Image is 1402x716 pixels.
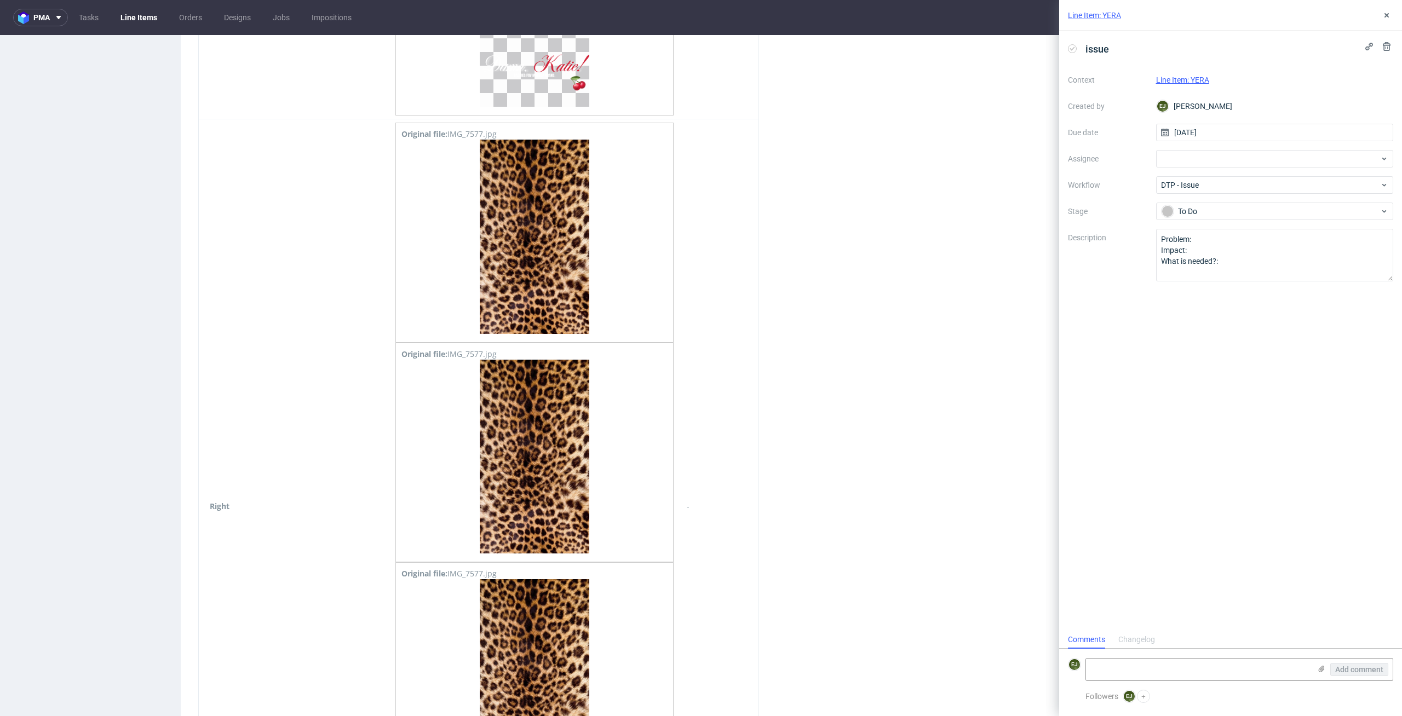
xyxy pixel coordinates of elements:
[1068,152,1147,165] label: Assignee
[13,9,68,26] button: pma
[210,466,229,476] strong: Right
[266,9,296,26] a: Jobs
[1069,659,1080,670] figcaption: EJ
[1068,178,1147,192] label: Workflow
[480,325,589,518] img: design-assets%2Fproduction%2F2025%2F7%2F8dmUDHFyio5j%2Fconverted%2Fmedium_color-512-512.png
[173,9,209,26] a: Orders
[1156,97,1394,115] div: [PERSON_NAME]
[1124,691,1135,702] figcaption: EJ
[217,9,257,26] a: Designs
[1137,690,1150,703] button: +
[1068,205,1147,218] label: Stage
[114,9,164,26] a: Line Items
[1068,631,1105,649] div: Comments
[1118,631,1155,649] div: Changelog
[401,533,447,544] strong: Original file:
[1156,229,1394,281] textarea: Problem: Impact: What is needed?:
[1161,180,1380,190] span: DTP - Issue
[401,94,447,104] strong: Original file:
[1068,73,1147,86] label: Context
[72,9,105,26] a: Tasks
[18,11,33,24] img: logo
[1156,76,1209,84] a: Line Item: YERA
[1068,126,1147,139] label: Due date
[401,533,667,544] div: IMG_7577.jpg
[401,94,667,105] div: IMG_7577.jpg
[1157,101,1168,112] figcaption: EJ
[401,314,667,325] div: IMG_7577.jpg
[1085,692,1118,701] span: Followers
[1068,100,1147,113] label: Created by
[1081,40,1113,58] span: issue
[305,9,358,26] a: Impositions
[1068,10,1121,21] a: Line Item: YERA
[480,105,589,298] img: design-assets%2Fproduction%2F2025%2F7%2F8dmUDHFyio5j%2Fconverted%2Fmedium_color-512-512.png
[401,314,447,324] strong: Original file:
[33,14,50,21] span: pma
[1068,231,1147,279] label: Description
[1162,205,1380,217] div: To Do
